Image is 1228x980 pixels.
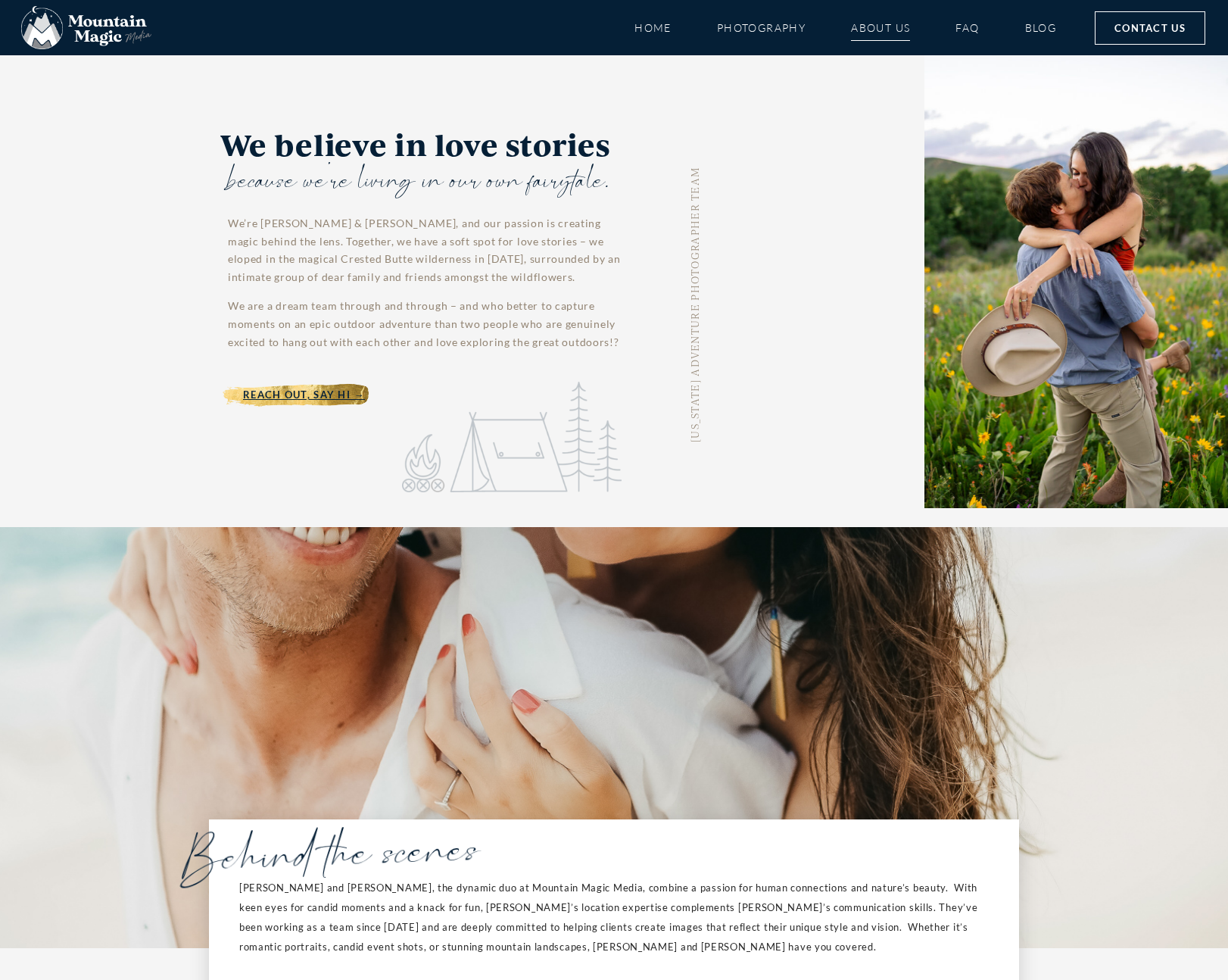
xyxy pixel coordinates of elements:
p: [PERSON_NAME] and [PERSON_NAME], the dynamic duo at Mountain Magic Media, combine a passion for h... [239,878,989,957]
a: About Us [851,14,910,41]
h2: We believe in love stories [220,128,622,161]
p: We are a dream team through and through – and who better to capture moments on an epic outdoor ad... [228,297,622,351]
a: Contact Us [1095,11,1205,45]
span: Reach Out, Say Hi → [243,386,365,403]
nav: Menu [634,14,1057,41]
img: Mountain Magic Media photography logo Crested Butte Photographer [21,6,151,50]
a: Reach Out, Say Hi → [220,377,365,412]
span: Contact Us [1114,20,1186,36]
div: because we're living in our own fairytale. [228,165,622,198]
a: Photography [717,14,806,41]
a: FAQ [955,14,979,41]
a: Blog [1025,14,1057,41]
a: Home [634,14,672,41]
p: We’re [PERSON_NAME] & [PERSON_NAME], and our passion is creating magic behind the lens. Together,... [228,214,622,286]
h2: Behind the scenes [182,805,990,888]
